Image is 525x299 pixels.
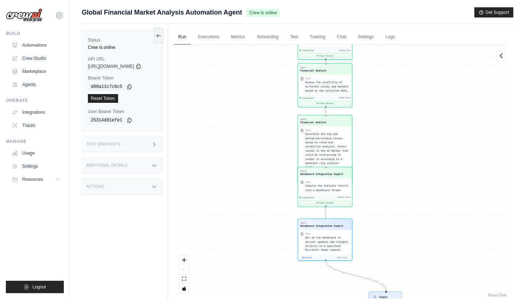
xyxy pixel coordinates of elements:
[6,8,42,22] img: Logo
[305,77,310,80] div: Task
[246,9,280,17] span: Crew is online
[337,256,350,259] div: Running...
[300,69,326,73] div: Financial Analyst
[302,97,314,100] span: Completed
[305,80,350,93] div: Assess the volatility of different stocks and markets based on the extracted data.
[286,30,303,45] a: Test
[305,185,348,191] span: Compile the analysis results into a dashboard format
[297,115,352,184] div: AgentFinancial AnalystTaskDetermine the top and bottom-performing stocks based on trend and volat...
[297,167,352,207] div: AgentDashboard Integration ExpertTaskCompile the analysis results into a dashboard formatComplete...
[9,79,64,90] a: Agents
[9,53,64,64] a: Crew Studio
[88,82,125,91] code: d00a11c7c6c5
[302,256,311,259] span: Running
[88,37,156,43] label: Status
[179,284,189,293] button: toggle interactivity
[6,31,64,36] div: Build
[300,224,343,228] div: Dashboard Integration Expert
[300,118,326,121] div: Agent
[6,98,64,104] div: Operate
[9,106,64,118] a: Integrations
[305,81,348,92] span: Assess the volatility of different stocks and markets based on the extracted data.
[354,30,378,45] a: Settings
[179,255,189,293] div: React Flow controls
[300,170,343,172] div: Agent
[305,236,348,252] span: Set up the dashboard to deliver updates and insights directly to a specified Microsoft Teams chan...
[88,56,156,62] label: API URL
[299,101,350,106] button: View Output
[88,94,118,103] a: Reset Token
[9,39,64,51] a: Automations
[174,30,191,45] a: Run
[300,172,343,176] div: Dashboard Integration Expert
[88,44,156,50] div: Crew is online
[88,116,125,125] code: 25314d81efe1
[305,232,310,235] div: Task
[88,63,134,69] span: [URL][DOMAIN_NAME]
[299,200,350,205] button: View Output
[305,133,348,169] span: Determine the top and bottom-performing stocks based on trend and volatility analysis. Select sto...
[297,219,352,261] div: AgentDashboard Integration ExpertTaskSet up the dashboard to deliver updates and insights directl...
[86,142,121,147] h3: Test Endpoints
[179,274,189,284] button: fit view
[489,264,525,299] iframe: Chat Widget
[299,53,350,58] button: View Output
[305,180,310,183] div: Task
[194,30,224,45] a: Executions
[305,184,350,192] div: Compile the analysis results into a dashboard format
[339,97,350,100] div: 9854.91ms
[300,221,343,224] div: Agent
[326,261,386,291] g: Edge from c8f05772ec2ef19e9de04822d503aaf3 to outputNode
[297,63,352,108] div: AgentFinancial AnalystTaskAssess the volatility of different stocks and markets based on the extr...
[6,139,64,144] div: Manage
[6,281,64,293] button: Logout
[305,129,310,132] div: Task
[302,49,314,52] span: Completed
[305,236,350,252] div: Set up the dashboard to deliver updates and insights directly to a specified Microsoft Teams chan...
[474,7,513,18] button: Get Support
[300,121,326,124] div: Financial Analyst
[9,120,64,131] a: Traces
[381,30,399,45] a: Logs
[88,75,156,81] label: Bearer Token
[86,185,104,189] h3: Actions
[339,49,350,52] div: 10508.4ms
[9,174,64,185] button: Resources
[9,160,64,172] a: Settings
[306,30,330,45] a: Training
[82,7,242,18] span: Global Financial Market Analysis Automation Agent
[252,30,283,45] a: Scheduling
[88,109,156,114] label: User Bearer Token
[488,293,506,297] a: React Flow attribution
[9,66,64,77] a: Marketplace
[22,176,43,182] span: Resources
[337,196,350,199] div: 10156.37ms
[9,147,64,159] a: Usage
[179,255,189,265] button: zoom in
[32,284,46,290] span: Logout
[302,196,314,199] span: Completed
[379,295,387,299] h3: Output
[305,132,350,169] div: Determine the top and bottom-performing stocks based on trend and volatility analysis. Select sto...
[227,30,250,45] a: Metrics
[333,30,351,45] a: Chat
[300,66,326,69] div: Agent
[86,163,127,168] h3: Additional Details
